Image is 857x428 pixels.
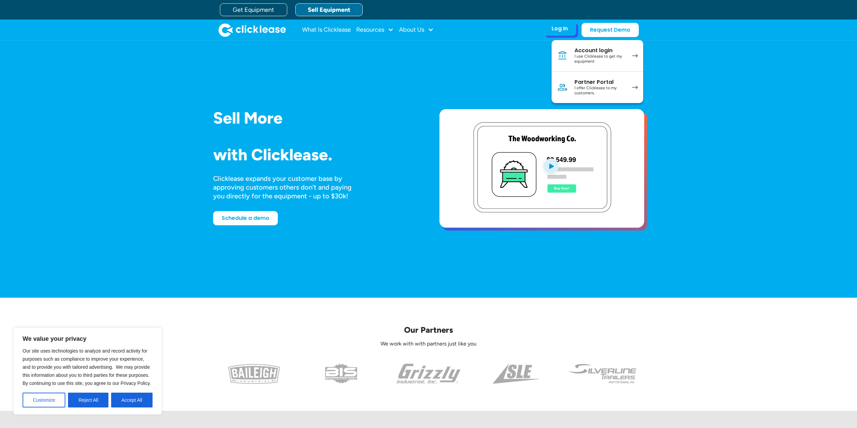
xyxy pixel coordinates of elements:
[552,40,643,72] a: Account loginI use Clicklease to get my equipment
[552,25,568,32] div: Log In
[23,393,65,407] button: Customize
[302,23,351,37] a: What Is Clicklease
[493,364,539,384] img: a black and white photo of the side of a triangle
[23,348,151,386] span: Our site uses technologies to analyze and record activity for purposes such as compliance to impr...
[295,3,363,16] a: Sell Equipment
[574,54,625,64] div: I use Clicklease to get my equipment
[213,211,278,225] a: Schedule a demo
[552,72,643,103] a: Partner PortalI offer Clicklease to my customers.
[213,109,418,127] h1: Sell More
[213,174,364,200] div: Clicklease expands your customer base by approving customers others don’t and paying you directly...
[213,146,418,164] h1: with Clicklease.
[213,325,644,335] p: Our Partners
[632,54,638,58] img: arrow
[228,364,280,384] img: baileigh logo
[356,23,394,37] div: Resources
[68,393,108,407] button: Reject All
[574,47,625,54] div: Account login
[557,50,568,61] img: Bank icon
[13,328,162,415] div: We value your privacy
[632,86,638,89] img: arrow
[219,23,286,37] img: Clicklease logo
[220,3,287,16] a: Get Equipment
[213,340,644,348] p: We work with with partners just like you
[111,393,153,407] button: Accept All
[399,23,434,37] div: About Us
[557,82,568,93] img: Person icon
[582,23,639,37] a: Request Demo
[219,23,286,37] a: home
[542,157,560,175] img: Blue play button logo on a light blue circular background
[552,40,643,103] nav: Log In
[396,364,461,384] img: the grizzly industrial inc logo
[23,335,153,343] p: We value your privacy
[574,86,625,96] div: I offer Clicklease to my customers.
[568,364,637,384] img: undefined
[325,364,357,384] img: the logo for beaver industrial supply
[574,79,625,86] div: Partner Portal
[439,109,644,228] a: open lightbox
